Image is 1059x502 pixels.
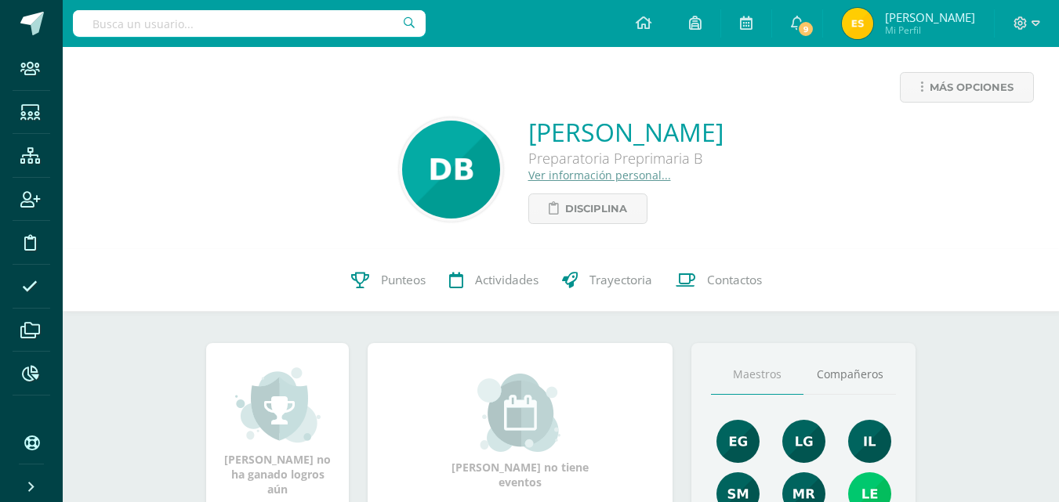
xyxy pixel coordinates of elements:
[528,115,724,149] a: [PERSON_NAME]
[842,8,873,39] img: 0abf21bd2d0a573e157d53e234304166.png
[716,420,760,463] img: a1031615e98ef1440d0716f4f9eb62fd.png
[565,194,627,223] span: Disciplina
[339,249,437,312] a: Punteos
[437,249,550,312] a: Actividades
[528,149,724,168] div: Preparatoria Preprimaria B
[797,20,814,38] span: 9
[528,168,671,182] a: Ver información personal...
[442,374,599,489] div: [PERSON_NAME] no tiene eventos
[848,420,891,463] img: 995ea58681eab39e12b146a705900397.png
[711,355,803,395] a: Maestros
[885,9,975,25] span: [PERSON_NAME]
[475,272,539,288] span: Actividades
[477,374,563,452] img: event_small.png
[235,366,321,444] img: achievement_small.png
[707,272,762,288] span: Contactos
[782,420,825,463] img: cd05dac24716e1ad0a13f18e66b2a6d1.png
[550,249,664,312] a: Trayectoria
[803,355,896,395] a: Compañeros
[885,23,975,37] span: Mi Perfil
[222,366,333,497] div: [PERSON_NAME] no ha ganado logros aún
[381,272,426,288] span: Punteos
[930,73,1014,102] span: Más opciones
[402,121,500,218] img: a56d739d1e2c6ff89a764906f191f46d.png
[528,193,647,224] a: Disciplina
[589,272,652,288] span: Trayectoria
[664,249,774,312] a: Contactos
[900,72,1034,103] a: Más opciones
[73,10,426,37] input: Busca un usuario...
